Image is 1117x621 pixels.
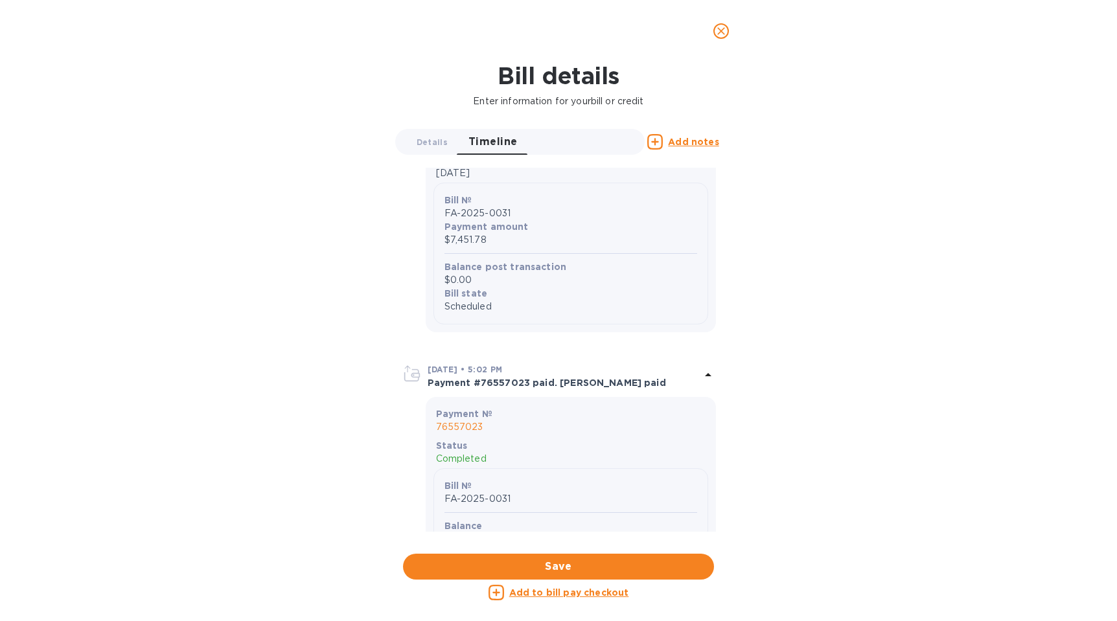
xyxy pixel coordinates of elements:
b: [DATE] • 5:02 PM [428,365,503,374]
p: 76557023 [436,420,706,434]
b: Balance post transaction [444,262,567,272]
button: Save [403,554,714,580]
b: Bill state [444,288,488,299]
p: Completed [436,452,706,466]
u: Add notes [668,137,719,147]
span: Details [417,135,448,149]
p: Payment #76557023 paid. [PERSON_NAME] paid [428,376,700,389]
p: FA-2025-0031 [444,492,697,506]
p: Enter information for your bill or credit [10,95,1107,108]
b: Payment amount [444,221,529,232]
b: Payment № [436,409,492,419]
span: Save [413,559,704,574]
b: Bill № [444,195,472,205]
p: FA-2025-0031 [444,207,697,220]
b: Status [436,440,468,451]
p: [DATE] [436,166,706,180]
p: $7,451.78 [444,233,697,247]
p: $0.00 [444,273,697,287]
u: Add to bill pay checkout [509,587,629,598]
b: Bill № [444,480,472,491]
p: Scheduled [444,300,697,313]
div: [DATE] • 5:02 PMPayment #76557023 paid. [PERSON_NAME] paid [402,356,716,397]
h1: Bill details [10,62,1107,89]
b: Balance [444,521,483,531]
span: Timeline [468,133,518,151]
button: close [706,16,737,47]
